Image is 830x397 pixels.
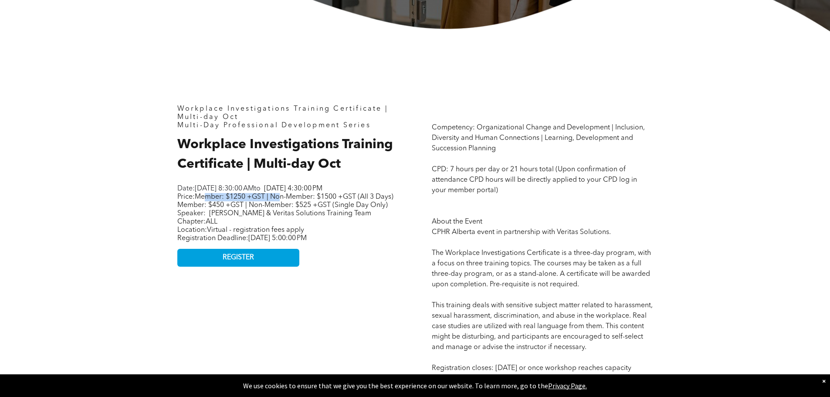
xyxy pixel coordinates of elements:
[177,138,393,171] span: Workplace Investigations Training Certificate | Multi-day Oct
[177,122,371,129] span: Multi-Day Professional Development Series
[177,185,261,192] span: Date: to
[177,193,393,209] span: Price:
[177,105,388,121] span: Workplace Investigations Training Certificate | Multi-day Oct
[822,377,826,385] div: Dismiss notification
[195,185,254,192] span: [DATE] 8:30:00 AM
[548,381,587,390] a: Privacy Page.
[177,210,206,217] span: Speaker:
[177,193,393,209] span: Member: $1250 +GST | Non-Member: $1500 +GST (All 3 Days) Member: $450 +GST | Non-Member: $525 +GS...
[264,185,322,192] span: [DATE] 4:30:00 PM
[177,218,217,225] span: Chapter:
[209,210,371,217] span: [PERSON_NAME] & Veritas Solutions Training Team
[223,254,254,262] span: REGISTER
[248,235,307,242] span: [DATE] 5:00:00 PM
[207,227,304,234] span: Virtual - registration fees apply
[177,227,307,242] span: Location: Registration Deadline:
[206,218,217,225] span: ALL
[177,249,299,267] a: REGISTER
